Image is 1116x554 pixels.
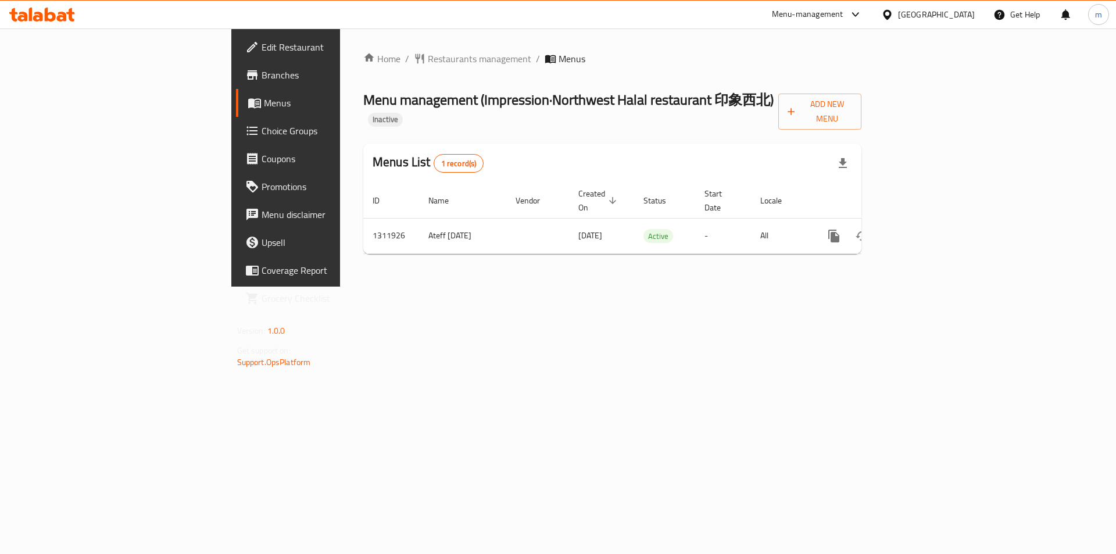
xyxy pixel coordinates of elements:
[772,8,843,22] div: Menu-management
[267,323,285,338] span: 1.0.0
[262,235,409,249] span: Upsell
[264,96,409,110] span: Menus
[428,194,464,208] span: Name
[578,228,602,243] span: [DATE]
[236,117,418,145] a: Choice Groups
[434,158,484,169] span: 1 record(s)
[363,52,861,66] nav: breadcrumb
[643,229,673,243] div: Active
[820,222,848,250] button: more
[237,323,266,338] span: Version:
[559,52,585,66] span: Menus
[262,263,409,277] span: Coverage Report
[516,194,555,208] span: Vendor
[536,52,540,66] li: /
[262,180,409,194] span: Promotions
[262,152,409,166] span: Coupons
[1095,8,1102,21] span: m
[778,94,861,130] button: Add New Menu
[643,194,681,208] span: Status
[262,208,409,221] span: Menu disclaimer
[829,149,857,177] div: Export file
[751,218,811,253] td: All
[237,355,311,370] a: Support.OpsPlatform
[262,40,409,54] span: Edit Restaurant
[811,183,941,219] th: Actions
[363,183,941,254] table: enhanced table
[236,256,418,284] a: Coverage Report
[898,8,975,21] div: [GEOGRAPHIC_DATA]
[414,52,531,66] a: Restaurants management
[236,61,418,89] a: Branches
[262,291,409,305] span: Grocery Checklist
[236,284,418,312] a: Grocery Checklist
[262,68,409,82] span: Branches
[373,153,484,173] h2: Menus List
[236,228,418,256] a: Upsell
[236,89,418,117] a: Menus
[237,343,291,358] span: Get support on:
[419,218,506,253] td: Ateff [DATE]
[428,52,531,66] span: Restaurants management
[760,194,797,208] span: Locale
[373,194,395,208] span: ID
[434,154,484,173] div: Total records count
[848,222,876,250] button: Change Status
[788,97,852,126] span: Add New Menu
[363,87,774,113] span: Menu management ( Impression·Northwest Halal restaurant 印象西北 )
[236,173,418,201] a: Promotions
[704,187,737,215] span: Start Date
[236,145,418,173] a: Coupons
[236,201,418,228] a: Menu disclaimer
[643,230,673,243] span: Active
[236,33,418,61] a: Edit Restaurant
[262,124,409,138] span: Choice Groups
[578,187,620,215] span: Created On
[695,218,751,253] td: -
